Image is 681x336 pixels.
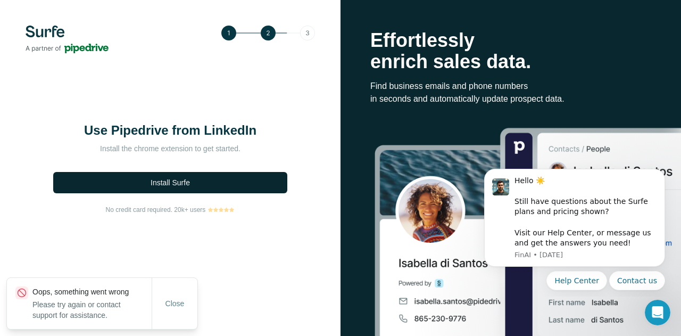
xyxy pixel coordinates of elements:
[64,143,277,154] p: Install the chrome extension to get started.
[375,127,681,336] img: Surfe Stock Photo - Selling good vibes
[468,160,681,297] iframe: Intercom notifications message
[151,177,190,188] span: Install Surfe
[64,122,277,139] h1: Use Pipedrive from LinkedIn
[370,80,651,93] p: Find business emails and phone numbers
[370,93,651,105] p: in seconds and automatically update prospect data.
[645,300,670,325] iframe: Intercom live chat
[32,299,152,321] p: Please try again or contact support for assistance.
[26,26,109,53] img: Surfe's logo
[370,51,651,72] p: enrich sales data.
[370,30,651,51] p: Effortlessly
[53,172,287,193] button: Install Surfe
[158,294,192,313] button: Close
[106,205,206,215] span: No credit card required. 20k+ users
[221,26,315,40] img: Step 2
[32,286,152,297] p: Oops, something went wrong
[165,298,185,309] span: Close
